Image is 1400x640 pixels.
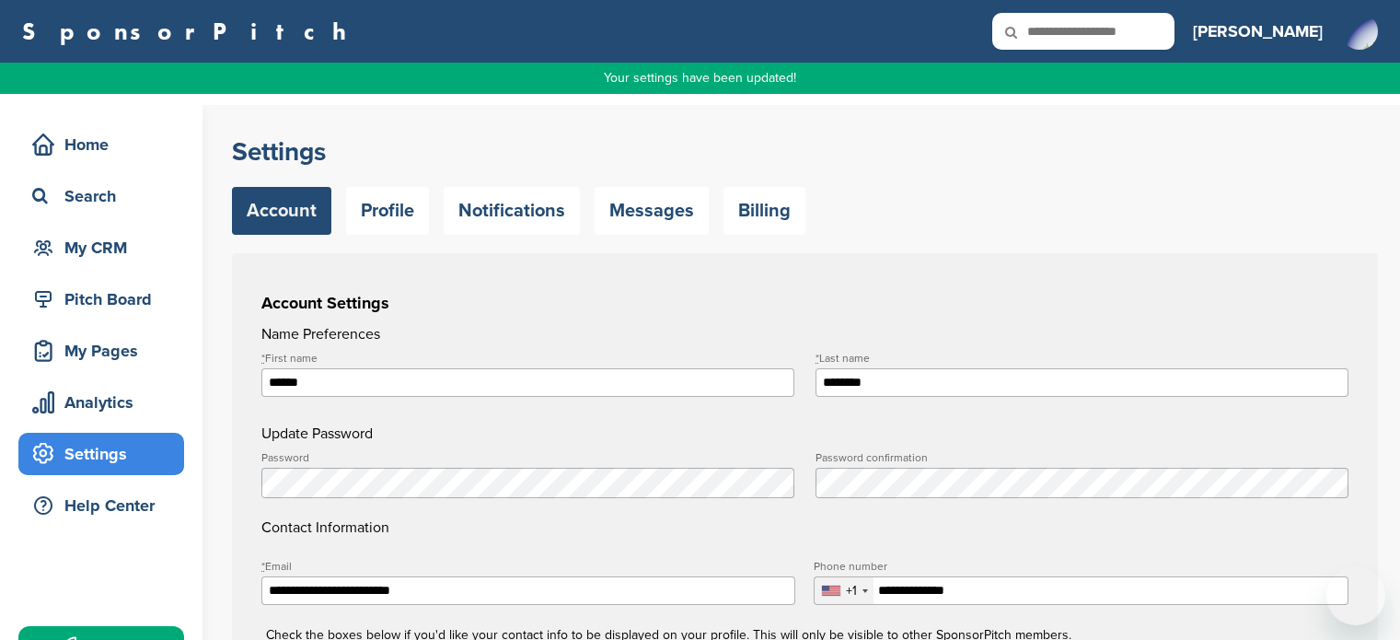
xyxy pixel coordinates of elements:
div: My CRM [28,231,184,264]
a: Home [18,123,184,166]
h4: Name Preferences [261,323,1348,345]
a: [PERSON_NAME] [1193,11,1323,52]
label: Phone number [814,561,1348,572]
div: My Pages [28,334,184,367]
abbr: required [261,560,265,573]
iframe: Button to launch messaging window [1326,566,1385,625]
a: My Pages [18,330,184,372]
h4: Contact Information [261,452,1348,539]
label: Password confirmation [816,452,1348,463]
div: Pitch Board [28,283,184,316]
a: Search [18,175,184,217]
h4: Update Password [261,423,1348,445]
div: Settings [28,437,184,471]
h2: Settings [232,135,1378,169]
div: Help Center [28,489,184,522]
a: Pitch Board [18,278,184,320]
h3: Account Settings [261,290,1348,316]
div: Home [28,128,184,161]
a: My CRM [18,227,184,269]
label: Last name [816,353,1348,364]
a: Settings [18,433,184,475]
label: Email [261,561,795,572]
label: Password [261,452,794,463]
abbr: required [261,352,265,365]
a: Analytics [18,381,184,424]
div: +1 [846,585,857,598]
a: Billing [723,187,805,235]
a: Notifications [444,187,580,235]
a: SponsorPitch [22,19,358,43]
div: Search [28,180,184,213]
a: Account [232,187,331,235]
div: Analytics [28,386,184,419]
a: Help Center [18,484,184,527]
a: Messages [595,187,709,235]
h3: [PERSON_NAME] [1193,18,1323,44]
abbr: required [816,352,819,365]
label: First name [261,353,794,364]
div: Selected country [815,577,874,604]
a: Profile [346,187,429,235]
